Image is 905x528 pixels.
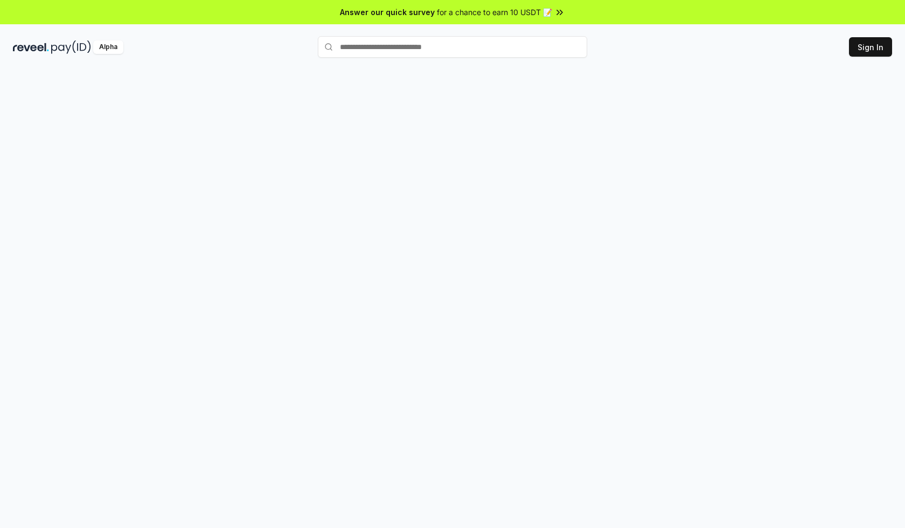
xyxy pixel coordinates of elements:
[93,40,123,54] div: Alpha
[437,6,552,18] span: for a chance to earn 10 USDT 📝
[51,40,91,54] img: pay_id
[13,40,49,54] img: reveel_dark
[340,6,435,18] span: Answer our quick survey
[849,37,892,57] button: Sign In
